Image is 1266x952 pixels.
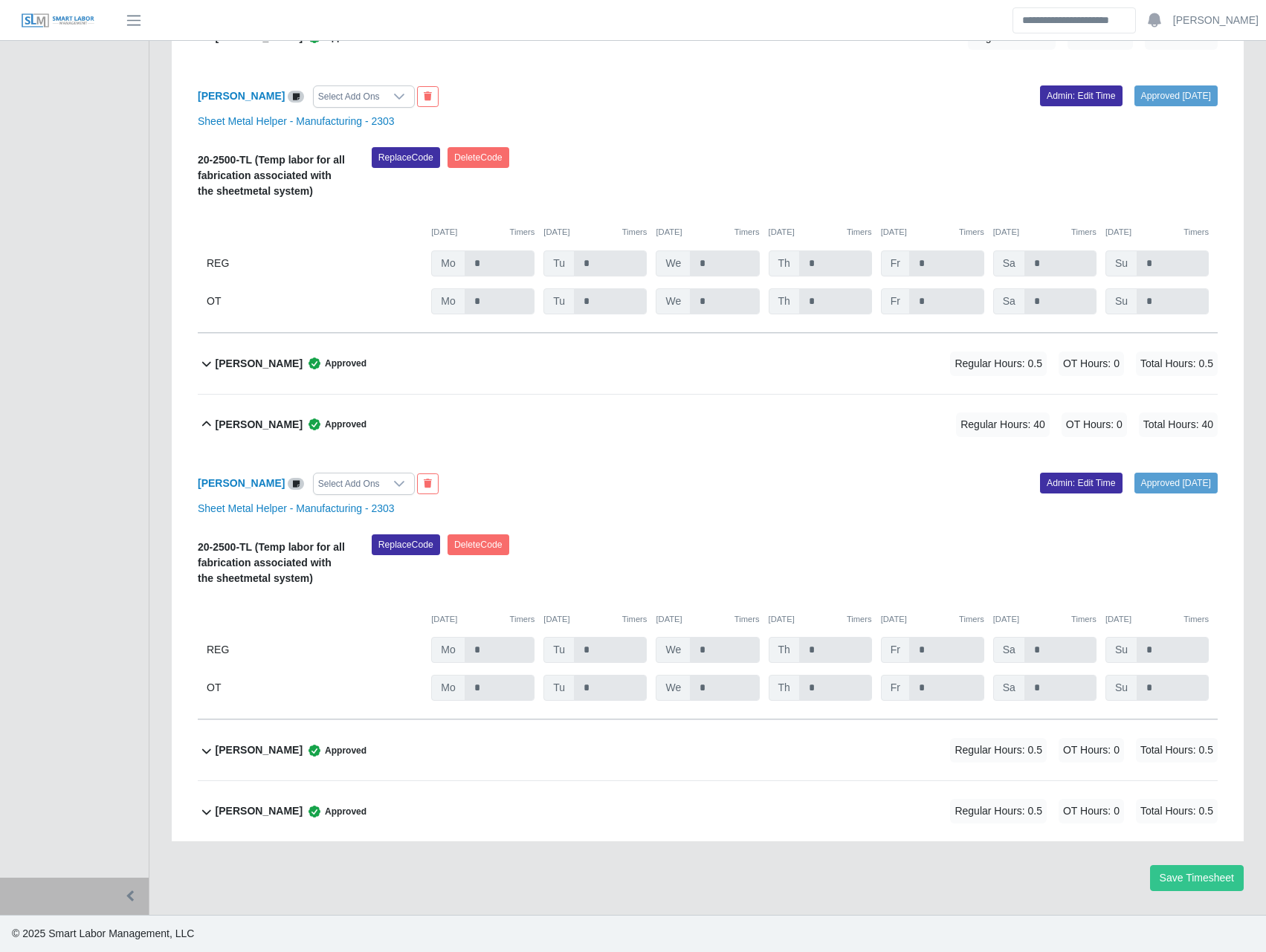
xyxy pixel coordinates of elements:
[993,288,1025,314] span: Sa
[303,743,366,758] span: Approved
[431,637,465,663] span: Mo
[1136,738,1218,762] span: Total Hours: 0.5
[881,250,910,276] span: Fr
[431,226,535,239] div: [DATE]
[372,534,440,555] button: ReplaceCode
[510,613,535,626] button: Timers
[1134,85,1218,106] a: Approved [DATE]
[372,147,440,168] button: ReplaceCode
[1105,613,1209,626] div: [DATE]
[881,637,910,663] span: Fr
[198,720,1218,780] button: [PERSON_NAME] Approved Regular Hours: 0.5 OT Hours: 0 Total Hours: 0.5
[950,352,1047,376] span: Regular Hours: 0.5
[1013,7,1136,33] input: Search
[1183,226,1209,239] button: Timers
[198,90,285,102] a: [PERSON_NAME]
[510,226,535,239] button: Timers
[881,288,910,314] span: Fr
[543,226,647,239] div: [DATE]
[543,675,575,701] span: Tu
[1071,613,1097,626] button: Timers
[993,250,1025,276] span: Sa
[543,288,575,314] span: Tu
[1105,288,1137,314] span: Su
[431,250,465,276] span: Mo
[656,637,691,663] span: We
[198,334,1218,394] button: [PERSON_NAME] Approved Regular Hours: 0.5 OT Hours: 0 Total Hours: 0.5
[1059,799,1124,823] span: OT Hours: 0
[959,613,984,626] button: Timers
[12,927,194,939] span: © 2025 Smart Labor Management, LLC
[881,613,984,626] div: [DATE]
[314,86,384,107] div: Select Add Ons
[1139,412,1218,437] span: Total Hours: 40
[207,250,422,276] div: REG
[1105,226,1209,239] div: [DATE]
[417,86,439,107] button: End Worker & Remove from the Timesheet
[847,226,872,239] button: Timers
[431,288,465,314] span: Mo
[431,675,465,701] span: Mo
[769,637,800,663] span: Th
[288,477,304,489] a: View/Edit Notes
[207,288,422,314] div: OT
[417,473,439,494] button: End Worker & Remove from the Timesheet
[769,613,872,626] div: [DATE]
[198,395,1218,455] button: [PERSON_NAME] Approved Regular Hours: 40 OT Hours: 0 Total Hours: 40
[734,613,760,626] button: Timers
[769,288,800,314] span: Th
[1040,473,1123,493] a: Admin: Edit Time
[198,477,285,489] a: [PERSON_NAME]
[1105,250,1137,276] span: Su
[950,799,1047,823] span: Regular Hours: 0.5
[207,637,422,663] div: REG
[543,637,575,663] span: Tu
[543,250,575,276] span: Tu
[198,781,1218,841] button: [PERSON_NAME] Approved Regular Hours: 0.5 OT Hours: 0 Total Hours: 0.5
[656,288,691,314] span: We
[198,541,345,584] b: 20-2500-TL (Temp labor for all fabrication associated with the sheetmetal system)
[1134,473,1218,493] a: Approved [DATE]
[656,675,691,701] span: We
[881,675,910,701] span: Fr
[956,412,1050,437] span: Regular Hours: 40
[1059,738,1124,762] span: OT Hours: 0
[847,613,872,626] button: Timers
[656,613,759,626] div: [DATE]
[1062,412,1127,437] span: OT Hours: 0
[769,250,800,276] span: Th
[314,473,384,494] div: Select Add Ons
[198,502,395,514] a: Sheet Metal Helper - Manufacturing - 2303
[993,613,1097,626] div: [DATE]
[656,226,759,239] div: [DATE]
[303,356,366,371] span: Approved
[1183,613,1209,626] button: Timers
[769,675,800,701] span: Th
[288,90,304,102] a: View/Edit Notes
[769,226,872,239] div: [DATE]
[950,738,1047,762] span: Regular Hours: 0.5
[993,675,1025,701] span: Sa
[1105,675,1137,701] span: Su
[734,226,760,239] button: Timers
[1071,226,1097,239] button: Timers
[1059,352,1124,376] span: OT Hours: 0
[1150,865,1244,891] button: Save Timesheet
[431,613,535,626] div: [DATE]
[21,13,95,29] img: SLM Logo
[1040,85,1123,106] a: Admin: Edit Time
[448,534,509,555] button: DeleteCode
[656,250,691,276] span: We
[543,613,647,626] div: [DATE]
[993,226,1097,239] div: [DATE]
[622,226,647,239] button: Timers
[1136,352,1218,376] span: Total Hours: 0.5
[959,226,984,239] button: Timers
[198,154,345,197] b: 20-2500-TL (Temp labor for all fabrication associated with the sheetmetal system)
[622,613,647,626] button: Timers
[448,147,509,168] button: DeleteCode
[1105,637,1137,663] span: Su
[1173,13,1259,28] a: [PERSON_NAME]
[216,356,303,372] b: [PERSON_NAME]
